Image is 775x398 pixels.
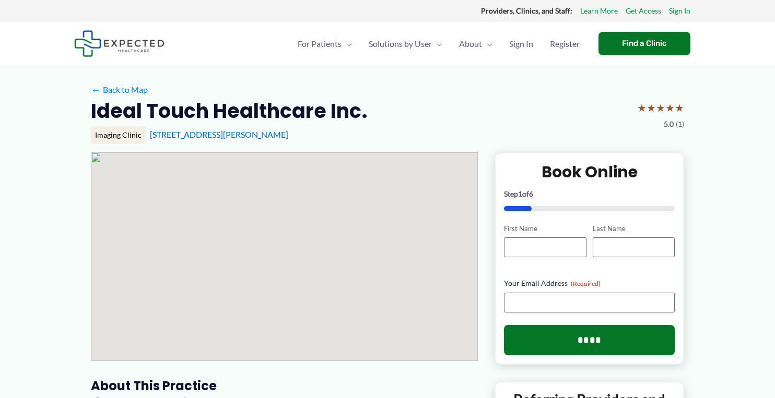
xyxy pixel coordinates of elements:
[451,26,501,62] a: AboutMenu Toggle
[501,26,542,62] a: Sign In
[647,98,656,117] span: ★
[459,26,482,62] span: About
[289,26,588,62] nav: Primary Site Navigation
[664,117,674,131] span: 5.0
[529,189,533,198] span: 6
[150,129,288,139] a: [STREET_ADDRESS][PERSON_NAME]
[91,98,367,124] h2: Ideal Touch Healthcare Inc.
[593,224,675,234] label: Last Name
[298,26,342,62] span: For Patients
[91,126,146,144] div: Imaging Clinic
[504,190,675,198] p: Step of
[360,26,451,62] a: Solutions by UserMenu Toggle
[369,26,432,62] span: Solutions by User
[676,117,684,131] span: (1)
[571,280,601,287] span: (Required)
[342,26,352,62] span: Menu Toggle
[580,4,618,18] a: Learn More
[509,26,533,62] span: Sign In
[504,224,586,234] label: First Name
[675,98,684,117] span: ★
[637,98,647,117] span: ★
[91,82,148,98] a: ←Back to Map
[432,26,442,62] span: Menu Toggle
[550,26,580,62] span: Register
[504,162,675,182] h2: Book Online
[482,26,492,62] span: Menu Toggle
[91,378,478,394] h3: About this practice
[91,85,101,94] span: ←
[481,6,572,15] strong: Providers, Clinics, and Staff:
[598,32,690,55] a: Find a Clinic
[665,98,675,117] span: ★
[542,26,588,62] a: Register
[626,4,661,18] a: Get Access
[74,30,165,57] img: Expected Healthcare Logo - side, dark font, small
[669,4,690,18] a: Sign In
[656,98,665,117] span: ★
[518,189,522,198] span: 1
[289,26,360,62] a: For PatientsMenu Toggle
[504,278,675,288] label: Your Email Address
